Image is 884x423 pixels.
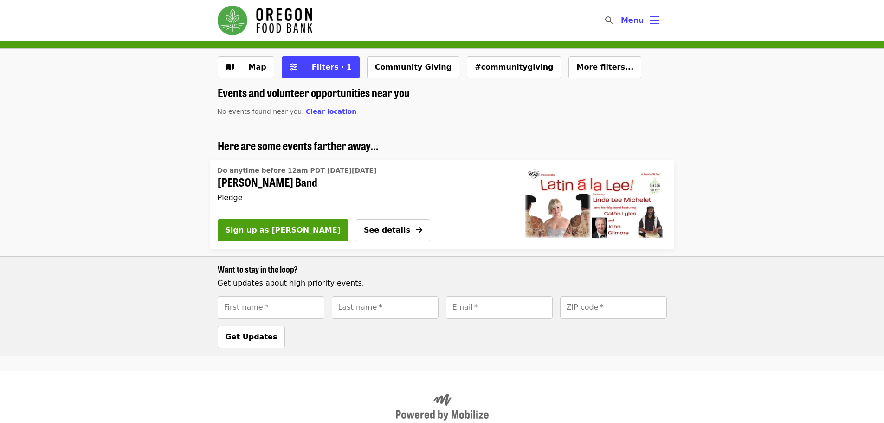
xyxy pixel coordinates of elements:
[218,219,348,241] button: Sign up as [PERSON_NAME]
[367,56,459,78] button: Community Giving
[218,279,364,287] span: Get updates about high priority events.
[218,263,298,275] span: Want to stay in the loop?
[560,296,667,319] input: [object Object]
[332,296,439,319] input: [object Object]
[290,63,297,72] i: sliders-h icon
[650,13,659,27] i: bars icon
[446,296,553,319] input: [object Object]
[218,163,503,208] a: See details for "Linda Lee Michelet Band"
[605,16,613,25] i: search icon
[218,6,312,35] img: Oregon Food Bank - Home
[312,63,352,72] span: Filters · 1
[525,167,667,241] img: Linda Lee Michelet Band organized by Oregon Food Bank
[226,332,277,341] span: Get Updates
[364,226,410,234] span: See details
[218,137,379,153] span: Here are some events farther away...
[416,226,422,234] i: arrow-right icon
[218,108,304,115] span: No events found near you.
[568,56,641,78] button: More filters...
[618,9,626,32] input: Search
[396,394,489,421] img: Powered by Mobilize
[282,56,360,78] button: Filters (1 selected)
[218,84,410,100] span: Events and volunteer opportunities near you
[226,225,341,236] span: Sign up as [PERSON_NAME]
[517,160,674,249] a: Linda Lee Michelet Band
[249,63,266,72] span: Map
[218,56,274,78] button: Show map view
[621,16,644,25] span: Menu
[306,107,356,117] button: Clear location
[467,56,561,78] button: #communitygiving
[218,176,503,189] span: [PERSON_NAME] Band
[306,108,356,115] span: Clear location
[218,167,377,174] span: Do anytime before 12am PDT [DATE][DATE]
[218,326,285,348] button: Get Updates
[613,9,667,32] button: Toggle account menu
[218,296,324,319] input: [object Object]
[356,219,430,241] button: See details
[576,63,633,72] span: More filters...
[226,63,234,72] i: map icon
[218,193,243,202] span: Pledge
